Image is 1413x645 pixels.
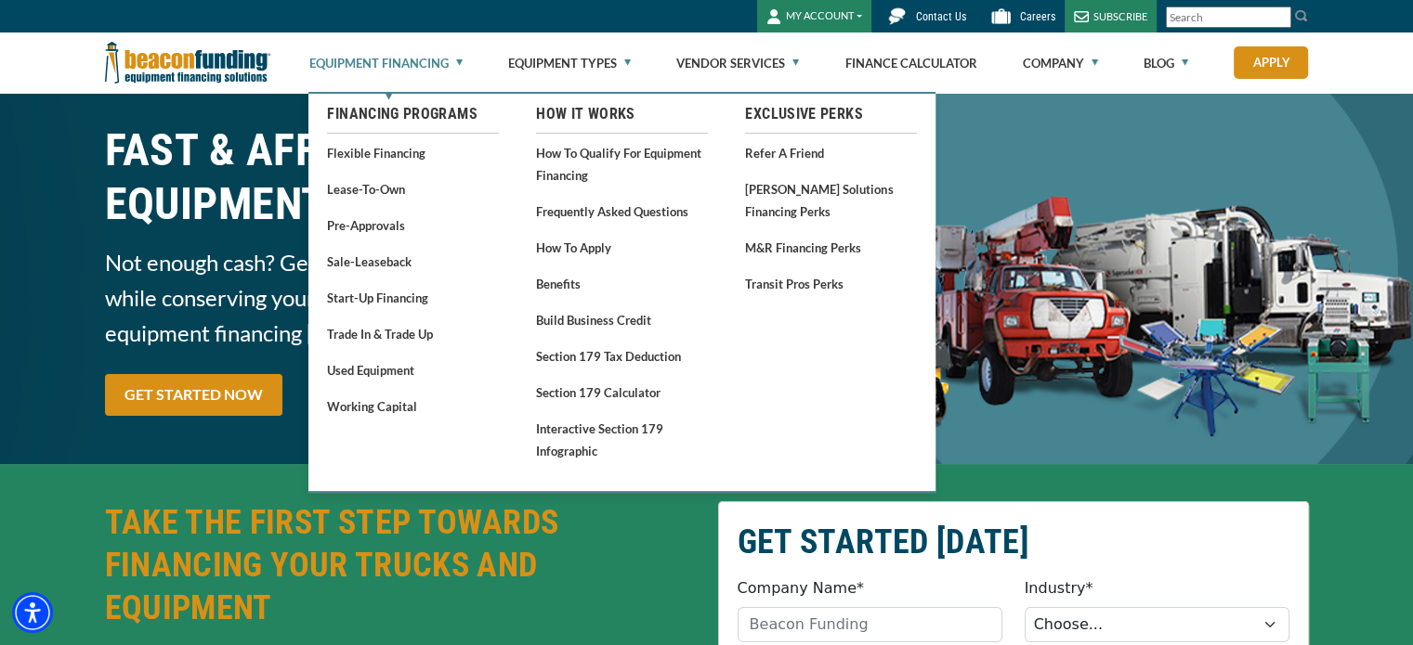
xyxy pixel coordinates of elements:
[327,394,499,418] a: Working Capital
[327,358,499,381] a: Used Equipment
[105,374,282,416] a: GET STARTED NOW
[1023,33,1098,93] a: Company
[536,417,708,462] a: Interactive Section 179 Infographic
[536,141,708,187] a: How to Qualify for Equipment Financing
[536,272,708,295] a: Benefits
[745,236,917,259] a: M&R Financing Perks
[536,103,708,125] a: How It Works
[745,272,917,295] a: Transit Pros Perks
[327,103,499,125] a: Financing Programs
[676,33,799,93] a: Vendor Services
[508,33,631,93] a: Equipment Types
[1020,10,1055,23] span: Careers
[916,10,966,23] span: Contact Us
[1025,577,1093,600] label: Industry*
[327,213,499,237] a: Pre-approvals
[1166,6,1291,28] input: Search
[327,250,499,273] a: Sale-Leaseback
[105,245,696,351] span: Not enough cash? Get the trucks and equipment you need while conserving your cash! Opt for fast, ...
[738,607,1002,642] input: Beacon Funding
[536,236,708,259] a: How to Apply
[536,308,708,331] a: Build Business Credit
[105,32,270,93] img: Beacon Funding Corporation logo
[1234,46,1308,79] a: Apply
[327,286,499,309] a: Start-Up Financing
[1272,10,1287,25] a: Clear search text
[327,322,499,345] a: Trade In & Trade Up
[745,177,917,223] a: [PERSON_NAME] Solutions Financing Perks
[1294,8,1309,23] img: Search
[536,344,708,368] a: Section 179 Tax Deduction
[745,141,917,164] a: Refer a Friend
[738,577,864,600] label: Company Name*
[536,381,708,404] a: Section 179 Calculator
[1144,33,1188,93] a: Blog
[536,200,708,223] a: Frequently Asked Questions
[12,592,53,633] div: Accessibility Menu
[105,501,696,629] h2: TAKE THE FIRST STEP TOWARDS FINANCING YOUR TRUCKS AND EQUIPMENT
[309,33,463,93] a: Equipment Financing
[327,141,499,164] a: Flexible Financing
[745,103,917,125] a: Exclusive Perks
[738,521,1289,563] h2: GET STARTED [DATE]
[844,33,976,93] a: Finance Calculator
[327,177,499,200] a: Lease-To-Own
[105,177,696,231] span: EQUIPMENT FINANCING
[105,123,696,231] h1: FAST & AFFORDABLE TRUCK &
